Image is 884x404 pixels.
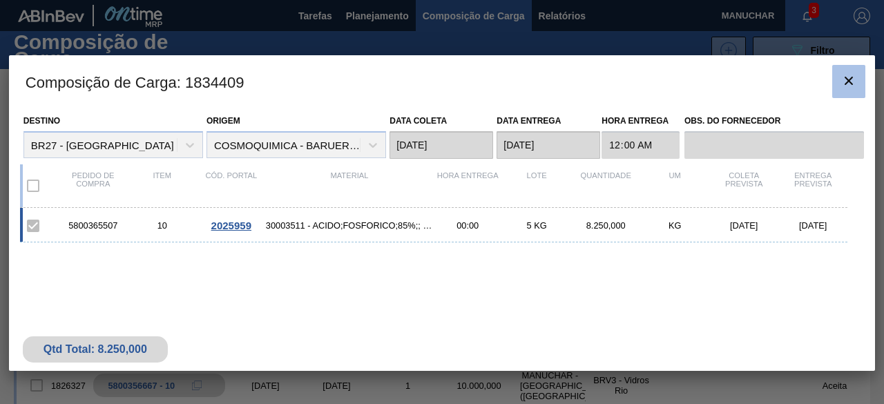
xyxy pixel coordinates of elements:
div: UM [640,171,709,200]
div: 5 KG [502,220,571,231]
label: Destino [23,116,60,126]
label: Data entrega [497,116,561,126]
h3: Composição de Carga : 1834409 [9,55,875,108]
div: Coleta Prevista [709,171,778,200]
div: Item [128,171,197,200]
div: [DATE] [778,220,847,231]
div: Ir para o Pedido [197,220,266,231]
div: Qtd Total: 8.250,000 [33,343,157,356]
span: 30003511 - ACIDO;FOSFORICO;85%;; CONTAINER [266,220,433,231]
div: 5800365507 [59,220,128,231]
div: KG [640,220,709,231]
div: 8.250,000 [571,220,640,231]
div: Quantidade [571,171,640,200]
div: Entrega Prevista [778,171,847,200]
div: [DATE] [709,220,778,231]
label: Obs. do Fornecedor [684,111,864,131]
label: Origem [206,116,240,126]
span: 2025959 [211,220,251,231]
input: dd/mm/yyyy [390,131,493,159]
div: Pedido de compra [59,171,128,200]
div: 10 [128,220,197,231]
label: Data coleta [390,116,447,126]
div: Lote [502,171,571,200]
input: dd/mm/yyyy [497,131,600,159]
label: Hora Entrega [602,111,680,131]
div: Cód. Portal [197,171,266,200]
div: Hora Entrega [433,171,502,200]
div: 00:00 [433,220,502,231]
div: Material [266,171,433,200]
